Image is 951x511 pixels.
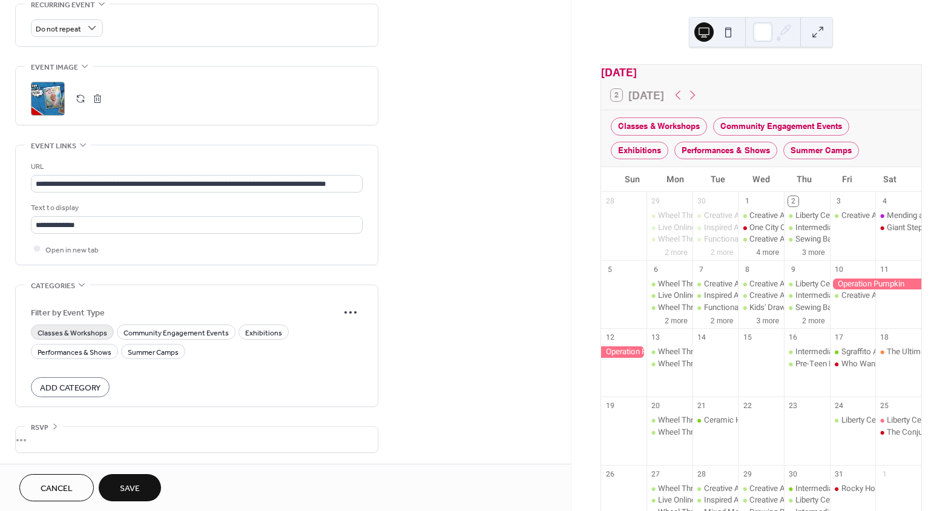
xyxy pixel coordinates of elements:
[605,469,615,479] div: 26
[31,61,78,74] span: Event image
[38,346,111,358] span: Performances & Shows
[99,474,161,501] button: Save
[742,401,752,411] div: 22
[749,210,851,221] div: Creative Aging Painting - Wed
[651,196,661,206] div: 29
[704,234,767,245] div: Functional Pottery
[834,401,844,411] div: 24
[749,483,851,494] div: Creative Aging Painting - Wed
[880,196,890,206] div: 4
[605,264,615,274] div: 5
[749,234,832,245] div: Creative Aging Mosaics
[738,210,784,221] div: Creative Aging Painting - Wed
[795,290,898,301] div: Intermediate Wheel Throwing
[128,346,179,358] span: Summer Camps
[841,290,936,301] div: Creative Aging Painting - Fri
[738,279,784,289] div: Creative Aging Painting - Wed
[647,210,693,221] div: Wheel Throwing Basics - Afternoon
[887,427,936,438] div: The Conjurors
[658,222,716,233] div: Live Online Yoga
[869,167,912,192] div: Sat
[651,264,661,274] div: 6
[830,415,876,426] div: Liberty Center: Embroidery & Aromatherapy
[693,290,739,301] div: Inspired Afternoons
[647,222,693,233] div: Live Online Yoga
[830,483,876,494] div: Rocky Horror Picture Show
[31,280,75,292] span: Categories
[704,279,808,289] div: Creative Aging Painting - Tues
[123,326,229,339] span: Community Engagement Events
[31,202,360,214] div: Text to display
[830,290,876,301] div: Creative Aging Painting - Fri
[658,234,773,245] div: Wheel Throwing Basics - Evening
[611,142,668,159] div: Exhibitions
[875,427,921,438] div: The Conjurors
[784,279,830,289] div: Liberty Center- Mosaic Foundations
[826,167,869,192] div: Fri
[601,65,921,81] div: [DATE]
[654,167,697,192] div: Mon
[704,495,774,506] div: Inspired Afternoons
[651,469,661,479] div: 27
[696,196,706,206] div: 30
[31,421,48,434] span: RSVP
[742,332,752,343] div: 15
[742,196,752,206] div: 1
[830,210,876,221] div: Creative Aging Painting - Fri
[45,243,99,256] span: Open in new tab
[40,381,100,394] span: Add Category
[880,401,890,411] div: 25
[38,326,107,339] span: Classes & Workshops
[660,314,693,326] button: 2 more
[738,234,784,245] div: Creative Aging Mosaics
[841,346,912,357] div: Sgraffito Animal Bell
[647,279,693,289] div: Wheel Throwing Basics - Afternoon
[783,167,826,192] div: Thu
[880,264,890,274] div: 11
[693,495,739,506] div: Inspired Afternoons
[658,415,782,426] div: Wheel Throwing Basics - Afternoon
[795,279,920,289] div: Liberty Center- Mosaic Foundations
[605,401,615,411] div: 19
[693,483,739,494] div: Creative Aging Painting - Tues
[36,22,81,36] span: Do not repeat
[788,196,798,206] div: 2
[658,290,716,301] div: Live Online Yoga
[784,302,830,313] div: Sewing Basics
[830,358,876,369] div: Who Wants to Be a Dancer?
[738,302,784,313] div: Kids' Drawing & Painting
[697,167,740,192] div: Tue
[120,483,140,495] span: Save
[751,314,784,326] button: 3 more
[841,358,938,369] div: Who Wants to Be a Dancer?
[704,210,808,221] div: Creative Aging Painting - Tues
[647,290,693,301] div: Live Online Yoga
[784,222,830,233] div: Intermediate Wheel Throwing
[834,264,844,274] div: 10
[611,117,707,135] div: Classes & Workshops
[704,302,767,313] div: Functional Pottery
[751,246,784,257] button: 4 more
[742,264,752,274] div: 8
[693,222,739,233] div: Inspired Afternoons
[795,495,920,506] div: Liberty Center- Mosaic Foundations
[611,167,654,192] div: Sun
[16,427,378,452] div: •••
[784,346,830,357] div: Intermediate Wheel Throwing
[658,210,782,221] div: Wheel Throwing Basics - Afternoon
[795,358,854,369] div: Pre-Teen Pottery
[696,401,706,411] div: 21
[696,469,706,479] div: 28
[784,290,830,301] div: Intermediate Wheel Throwing
[706,314,739,326] button: 2 more
[658,483,782,494] div: Wheel Throwing Basics - Afternoon
[647,495,693,506] div: Live Online Yoga
[647,358,693,369] div: Wheel Throwing Basics - Evening
[658,279,782,289] div: Wheel Throwing Basics - Afternoon
[41,483,73,495] span: Cancel
[875,222,921,233] div: Giant Steps - The Music of John Coltrane
[647,415,693,426] div: Wheel Throwing Basics - Afternoon
[830,346,876,357] div: Sgraffito Animal Bell
[880,332,890,343] div: 18
[601,346,647,357] div: Operation Pumpkin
